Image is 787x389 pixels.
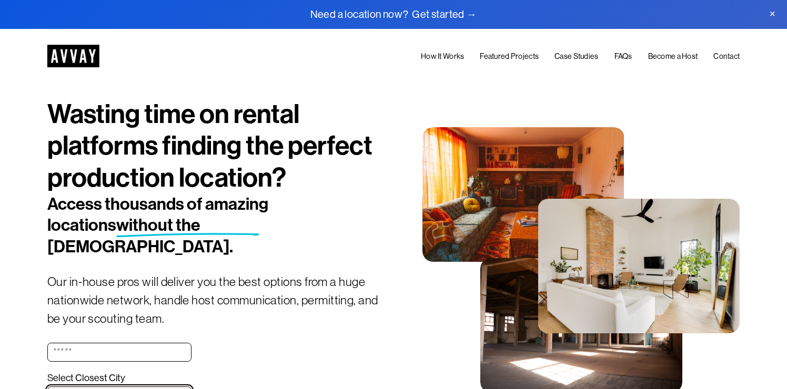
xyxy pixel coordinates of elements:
[47,215,233,257] span: without the [DEMOGRAPHIC_DATA].
[47,194,336,258] h2: Access thousands of amazing locations
[47,372,125,384] span: Select Closest City
[648,50,698,63] a: Become a Host
[421,50,464,63] a: How It Works
[47,273,394,328] p: Our in-house pros will deliver you the best options from a huge nationwide network, handle host c...
[47,98,394,194] h1: Wasting time on rental platforms finding the perfect production location?
[480,50,539,63] a: Featured Projects
[614,50,632,63] a: FAQs
[47,45,99,67] img: AVVAY - The First Nationwide Location Scouting Co.
[713,50,740,63] a: Contact
[554,50,598,63] a: Case Studies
